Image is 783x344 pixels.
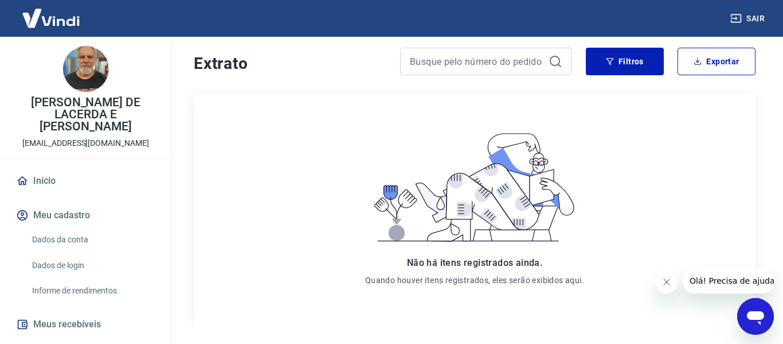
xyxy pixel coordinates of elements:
iframe: Fechar mensagem [655,270,678,293]
span: Olá! Precisa de ajuda? [7,8,96,17]
a: Dados de login [28,254,158,277]
span: Não há itens registrados ainda. [407,257,542,268]
button: Meu cadastro [14,203,158,228]
a: Início [14,168,158,194]
input: Busque pelo número do pedido [410,53,544,70]
h4: Extrato [194,52,386,75]
button: Filtros [586,48,664,75]
button: Exportar [678,48,755,75]
a: Dados da conta [28,228,158,252]
button: Meus recebíveis [14,312,158,337]
img: Vindi [14,1,88,36]
p: [PERSON_NAME] DE LACERDA E [PERSON_NAME] [9,96,162,133]
iframe: Mensagem da empresa [683,268,774,293]
iframe: Botão para abrir a janela de mensagens [737,298,774,335]
a: Informe de rendimentos [28,279,158,303]
p: Quando houver itens registrados, eles serão exibidos aqui. [365,275,584,286]
p: [EMAIL_ADDRESS][DOMAIN_NAME] [22,137,149,149]
button: Sair [728,8,769,29]
img: 717485b8-6bf5-4b39-91a5-0383dda82f12.jpeg [63,46,109,92]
